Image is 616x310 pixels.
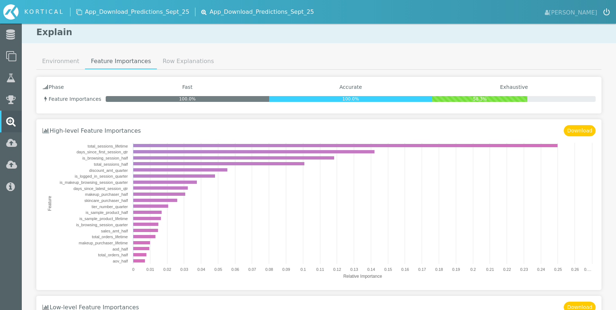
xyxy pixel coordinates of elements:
[432,84,596,90] h4: Exhaustive
[470,267,476,272] text: 0.2
[3,4,70,20] div: Home
[231,267,239,272] text: 0.06
[269,96,433,102] div: 100.0%
[3,4,70,20] a: KORTICAL
[80,216,128,221] text: is_sample_product_lifetime
[343,274,382,279] text: Relative Importance
[92,235,128,239] text: total_orders_lifetime
[42,127,141,134] h3: High-level Feature Importances
[503,267,511,272] text: 0.22
[269,84,433,90] h4: Accurate
[554,267,562,272] text: 0.25
[36,54,85,69] a: Environment
[89,168,128,173] text: discount_amt_quarter
[113,259,128,263] text: aov_half
[82,156,128,160] text: is_browsing_session_half
[113,247,128,251] text: aod_half
[106,84,269,90] h4: Fast
[86,210,128,215] text: is_sample_product_half
[163,267,171,272] text: 0.02
[88,144,128,148] text: total_sessions_lifetime
[106,96,269,102] div: 100.0%
[42,96,106,102] h4: Feature Importances
[584,267,591,272] text: 0.…
[132,267,134,272] text: 0
[60,180,128,185] text: is_makeup_browsing_session_quarter
[146,267,154,272] text: 0.01
[520,267,528,272] text: 0.23
[84,198,128,203] text: skincare_purchaser_half
[545,7,597,17] span: [PERSON_NAME]
[181,267,188,272] text: 0.03
[92,204,128,209] text: tier_number_quarter
[24,8,64,16] div: KORTICAL
[101,229,128,233] text: sales_amt_half
[47,196,52,211] text: Feature
[22,22,616,43] h1: Explain
[350,267,358,272] text: 0.13
[42,84,106,90] h4: Phase
[401,267,409,272] text: 0.16
[418,267,426,272] text: 0.17
[77,150,128,154] text: days_since_first_session_qtr
[537,267,545,272] text: 0.24
[98,253,128,257] text: total_orders_half
[316,267,324,272] text: 0.11
[75,174,128,178] text: is_logged_in_session_quarter
[3,4,19,20] img: icon-kortical.svg
[282,267,290,272] text: 0.09
[85,54,157,69] a: Feature Importances
[76,223,128,227] text: is_browsing_session_quarter
[333,267,341,272] text: 0.12
[214,267,222,272] text: 0.05
[571,267,579,272] text: 0.26
[73,186,128,191] text: days_since_latest_session_qtr
[248,267,256,272] text: 0.07
[300,267,306,272] text: 0.1
[564,125,596,136] button: Download
[85,192,128,197] text: makeup_purchaser_half
[452,267,460,272] text: 0.19
[603,8,610,16] img: icon-logout.svg
[157,54,220,69] a: Row Explanations
[384,267,392,272] text: 0.15
[94,162,128,166] text: total_sessions_half
[266,267,273,272] text: 0.08
[367,267,375,272] text: 0.14
[486,267,494,272] text: 0.21
[79,241,128,245] text: makeup_purchaser_lifetime
[197,267,205,272] text: 0.04
[432,96,527,102] div: 58.3%
[435,267,443,272] text: 0.18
